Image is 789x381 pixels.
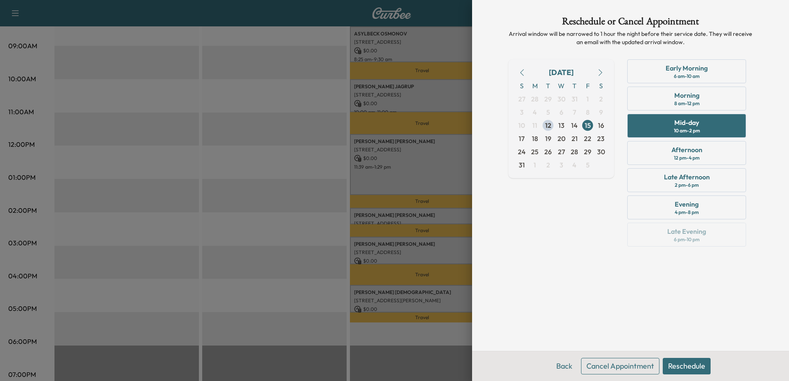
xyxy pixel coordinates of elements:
[545,134,551,143] span: 19
[508,16,753,30] h1: Reschedule or Cancel Appointment
[533,107,537,117] span: 4
[568,79,581,92] span: T
[674,73,699,80] div: 6 am - 10 am
[546,160,550,170] span: 2
[674,90,699,100] div: Morning
[532,120,537,130] span: 11
[599,94,603,104] span: 2
[663,358,711,374] button: Reschedule
[558,147,565,157] span: 27
[585,120,591,130] span: 15
[674,127,700,134] div: 10 am - 2 pm
[584,134,591,143] span: 22
[675,199,699,209] div: Evening
[558,120,565,130] span: 13
[545,120,551,130] span: 12
[544,147,552,157] span: 26
[584,147,591,157] span: 29
[546,107,550,117] span: 5
[560,160,563,170] span: 3
[674,118,699,127] div: Mid-day
[549,67,574,78] div: [DATE]
[571,120,578,130] span: 14
[520,107,524,117] span: 3
[519,134,524,143] span: 17
[581,79,594,92] span: F
[598,120,604,130] span: 16
[586,107,590,117] span: 8
[572,160,576,170] span: 4
[571,147,578,157] span: 28
[666,63,708,73] div: Early Morning
[664,172,710,182] div: Late Afternoon
[597,134,605,143] span: 23
[599,107,603,117] span: 9
[572,134,578,143] span: 21
[557,134,565,143] span: 20
[557,94,565,104] span: 30
[518,147,526,157] span: 24
[671,145,702,155] div: Afternoon
[674,155,699,161] div: 12 pm - 4 pm
[518,94,525,104] span: 27
[531,147,539,157] span: 25
[531,94,539,104] span: 28
[534,160,536,170] span: 1
[675,209,699,216] div: 4 pm - 8 pm
[515,79,528,92] span: S
[560,107,563,117] span: 6
[519,160,525,170] span: 31
[594,79,607,92] span: S
[544,94,552,104] span: 29
[518,120,525,130] span: 10
[541,79,555,92] span: T
[586,94,589,104] span: 1
[528,79,541,92] span: M
[572,94,578,104] span: 31
[532,134,538,143] span: 18
[551,358,578,374] button: Back
[674,100,699,107] div: 8 am - 12 pm
[555,79,568,92] span: W
[675,182,699,188] div: 2 pm - 6 pm
[597,147,605,157] span: 30
[581,358,659,374] button: Cancel Appointment
[573,107,576,117] span: 7
[586,160,590,170] span: 5
[508,30,753,46] p: Arrival window will be narrowed to 1 hour the night before their service date. They will receive ...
